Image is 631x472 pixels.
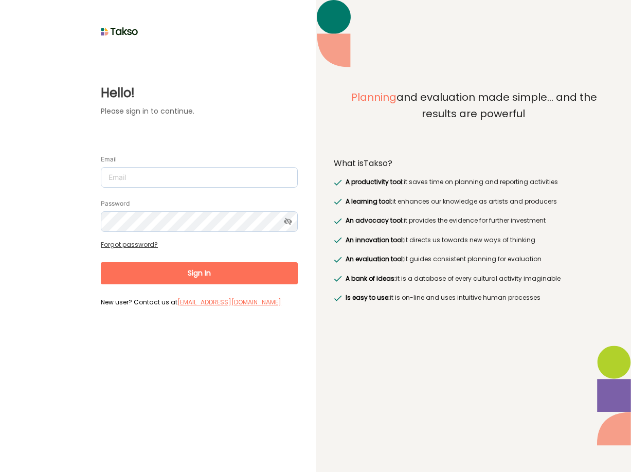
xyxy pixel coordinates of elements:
[346,293,390,302] span: Is easy to use:
[346,274,396,283] span: A bank of ideas:
[101,199,130,208] label: Password
[101,106,298,117] label: Please sign in to continue.
[351,90,396,104] span: Planning
[334,198,342,205] img: greenRight
[344,235,535,245] label: it directs us towards new ways of thinking
[177,298,281,306] a: [EMAIL_ADDRESS][DOMAIN_NAME]
[346,216,404,225] span: An advocacy tool:
[334,276,342,282] img: greenRight
[334,158,392,169] label: What is
[364,157,392,169] span: Takso?
[101,262,298,284] button: Sign In
[177,297,281,307] label: [EMAIL_ADDRESS][DOMAIN_NAME]
[334,257,342,263] img: greenRight
[334,179,342,186] img: greenRight
[334,237,342,243] img: greenRight
[101,155,117,164] label: Email
[334,89,614,145] label: and evaluation made simple... and the results are powerful
[334,295,342,301] img: greenRight
[344,196,557,207] label: it enhances our knowledge as artists and producers
[101,240,158,249] a: Forgot password?
[334,218,342,224] img: greenRight
[344,293,540,303] label: it is on-line and uses intuitive human processes
[346,255,404,263] span: An evaluation tool:
[101,167,298,188] input: Email
[101,84,298,102] label: Hello!
[346,235,404,244] span: An innovation tool:
[344,274,561,284] label: it is a database of every cultural activity imaginable
[346,177,404,186] span: A productivity tool:
[346,197,392,206] span: A learning tool:
[344,254,542,264] label: it guides consistent planning for evaluation
[344,177,558,187] label: it saves time on planning and reporting activities
[101,297,298,306] label: New user? Contact us at
[101,24,138,39] img: taksoLoginLogo
[344,215,546,226] label: it provides the evidence for further investment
